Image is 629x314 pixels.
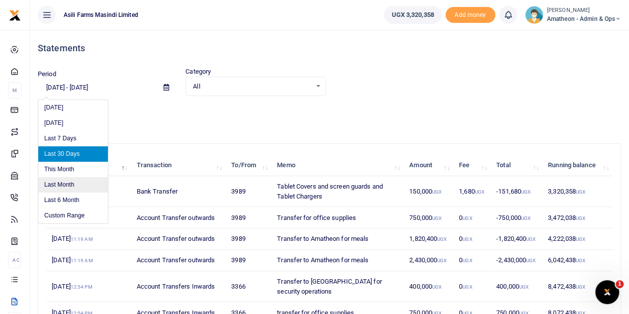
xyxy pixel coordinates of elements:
a: Add money [446,10,495,18]
td: 1,820,400 [404,228,453,250]
th: Running balance: activate to sort column ascending [542,155,613,176]
span: 1 [616,280,624,288]
small: UGX [475,189,484,195]
td: Transfer to Amatheon for meals [271,228,404,250]
li: Custom Range [38,208,108,223]
h4: Statements [38,43,621,54]
a: logo-small logo-large logo-large [9,11,21,18]
small: UGX [576,284,585,290]
small: UGX [432,215,442,221]
td: Transfer to [GEOGRAPHIC_DATA] for security operations [271,271,404,302]
td: -151,680 [491,176,542,207]
td: [DATE] [46,250,131,271]
td: Transfer for office supplies [271,207,404,228]
a: profile-user [PERSON_NAME] Amatheon - Admin & Ops [525,6,621,24]
td: 0 [453,271,491,302]
td: 3989 [226,207,271,228]
small: UGX [521,189,531,195]
iframe: Intercom live chat [595,280,619,304]
small: UGX [576,236,585,242]
li: Last 30 Days [38,146,108,162]
td: 3989 [226,228,271,250]
th: Memo: activate to sort column ascending [271,155,404,176]
td: 3989 [226,176,271,207]
td: 2,430,000 [404,250,453,271]
li: Toup your wallet [446,7,495,23]
th: To/From: activate to sort column ascending [226,155,271,176]
a: UGX 3,320,358 [384,6,441,24]
img: logo-small [9,9,21,21]
td: Account Transfers Inwards [131,271,226,302]
td: 3989 [226,250,271,271]
li: Ac [8,252,21,268]
small: UGX [462,284,472,290]
span: Amatheon - Admin & Ops [547,14,621,23]
td: Account Transfer outwards [131,207,226,228]
td: 8,472,438 [542,271,613,302]
small: [PERSON_NAME] [547,6,621,15]
span: UGX 3,320,358 [391,10,434,20]
td: 4,222,038 [542,228,613,250]
td: 3366 [226,271,271,302]
li: Last 7 Days [38,131,108,146]
td: 750,000 [404,207,453,228]
th: Amount: activate to sort column ascending [404,155,453,176]
small: 12:54 PM [71,284,92,290]
small: UGX [526,258,536,263]
li: This Month [38,162,108,177]
small: 11:19 AM [71,236,93,242]
td: [DATE] [46,271,131,302]
td: -2,430,000 [491,250,542,271]
td: 6,042,438 [542,250,613,271]
td: Account Transfer outwards [131,250,226,271]
span: Asili Farms Masindi Limited [60,10,142,19]
small: UGX [526,236,536,242]
td: 3,472,038 [542,207,613,228]
span: Add money [446,7,495,23]
td: Bank Transfer [131,176,226,207]
th: Fee: activate to sort column ascending [453,155,491,176]
label: Category [185,67,211,77]
li: M [8,82,21,99]
th: Transaction: activate to sort column ascending [131,155,226,176]
small: UGX [462,215,472,221]
small: UGX [576,189,585,195]
li: Wallet ballance [380,6,445,24]
td: 3,320,358 [542,176,613,207]
input: select period [38,79,156,96]
li: [DATE] [38,115,108,131]
small: UGX [432,189,442,195]
td: [DATE] [46,228,131,250]
small: UGX [521,215,531,221]
td: 0 [453,207,491,228]
td: 1,680 [453,176,491,207]
td: 0 [453,228,491,250]
small: UGX [519,284,529,290]
small: 11:19 AM [71,258,93,263]
td: 400,000 [404,271,453,302]
td: Transfer to Amatheon for meals [271,250,404,271]
small: UGX [462,258,472,263]
td: -1,820,400 [491,228,542,250]
td: -750,000 [491,207,542,228]
td: 400,000 [491,271,542,302]
label: Period [38,69,56,79]
li: [DATE] [38,100,108,115]
li: Last Month [38,177,108,193]
th: Total: activate to sort column ascending [491,155,542,176]
span: All [193,82,311,92]
p: Download [38,108,621,118]
img: profile-user [525,6,543,24]
td: Account Transfer outwards [131,228,226,250]
td: 150,000 [404,176,453,207]
li: Last 6 Month [38,193,108,208]
small: UGX [576,215,585,221]
small: UGX [432,284,442,290]
small: UGX [462,236,472,242]
small: UGX [437,236,447,242]
td: Tablet Covers and screen guards and Tablet Chargers [271,176,404,207]
td: 0 [453,250,491,271]
small: UGX [576,258,585,263]
small: UGX [437,258,447,263]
